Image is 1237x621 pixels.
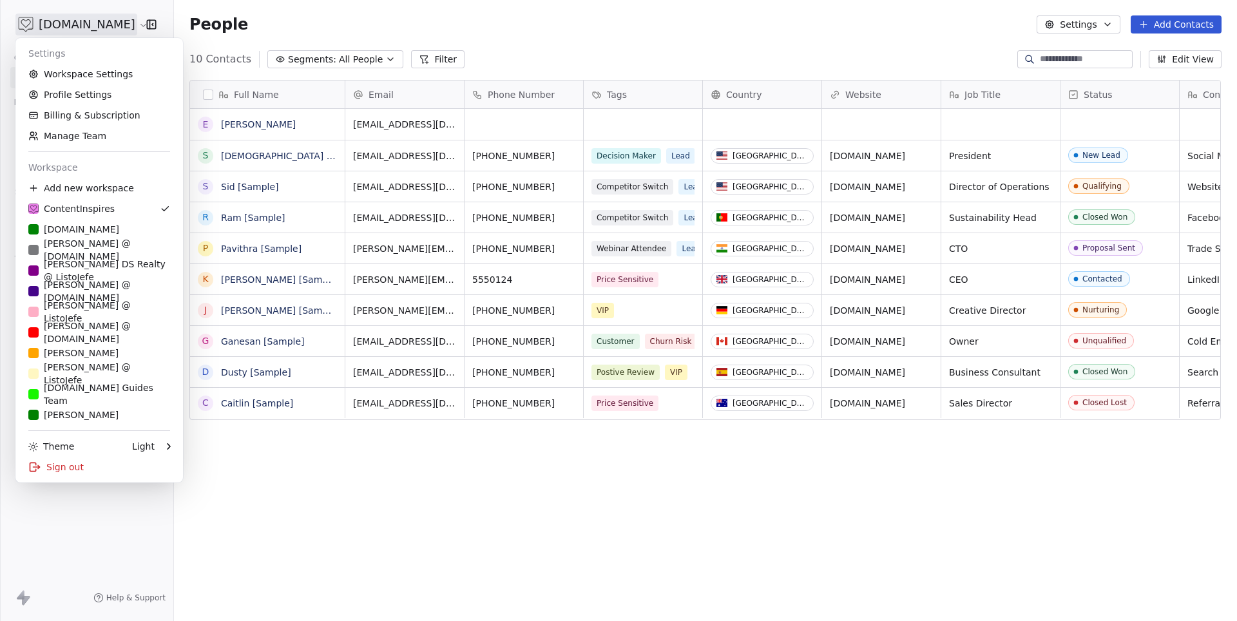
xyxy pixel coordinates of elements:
div: Sign out [21,457,178,477]
div: [DOMAIN_NAME] Guides Team [28,381,170,407]
div: [PERSON_NAME] @ ListoJefe [28,361,170,387]
div: Add new workspace [21,178,178,198]
div: [PERSON_NAME] DS Realty @ ListoJefe [28,258,170,283]
div: Light [132,440,155,453]
a: Billing & Subscription [21,105,178,126]
div: [PERSON_NAME] [28,408,119,421]
div: [PERSON_NAME] @ [DOMAIN_NAME] [28,278,170,304]
div: [DOMAIN_NAME] [28,223,119,236]
div: Workspace [21,157,178,178]
a: Workspace Settings [21,64,178,84]
div: Settings [21,43,178,64]
div: Theme [28,440,74,453]
img: ContentInspires.com%20Icon.png [28,204,39,214]
a: Manage Team [21,126,178,146]
div: [PERSON_NAME] [28,347,119,359]
div: [PERSON_NAME] @ [DOMAIN_NAME] [28,237,170,263]
div: ContentInspires [28,202,115,215]
a: Profile Settings [21,84,178,105]
div: [PERSON_NAME] @ [DOMAIN_NAME] [28,320,170,345]
div: [PERSON_NAME] @ ListoJefe [28,299,170,325]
